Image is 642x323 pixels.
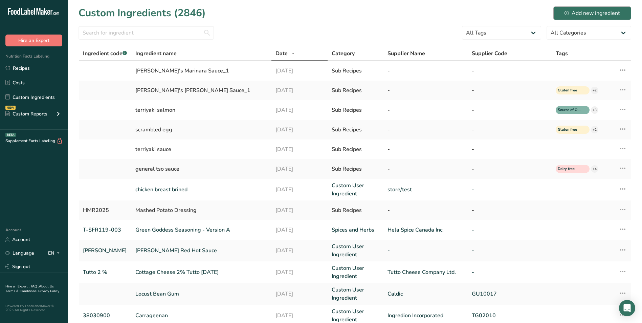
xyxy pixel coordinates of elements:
[388,186,463,194] a: store/test
[388,86,463,94] div: -
[5,35,62,46] button: Hire an Expert
[275,268,324,276] a: [DATE]
[275,246,324,255] a: [DATE]
[135,226,267,234] a: Green Goddess Seasoning - Version A
[135,126,267,134] div: scrambled egg
[591,126,598,133] div: +2
[619,300,635,316] div: Open Intercom Messenger
[38,289,59,294] a: Privacy Policy
[472,311,548,320] a: TG02010
[332,226,380,234] a: Spices and Herbs
[5,284,29,289] a: Hire an Expert .
[5,106,16,110] div: NEW
[48,249,62,257] div: EN
[591,87,598,94] div: +2
[558,88,581,93] span: Gluten free
[332,165,380,173] div: Sub Recipes
[332,181,380,198] a: Custom User Ingredient
[275,206,324,214] div: [DATE]
[332,286,380,302] a: Custom User Ingredient
[553,6,631,20] button: Add new ingredient
[472,226,548,234] a: -
[472,186,548,194] a: -
[472,268,548,276] a: -
[275,311,324,320] a: [DATE]
[388,206,463,214] div: -
[558,166,581,172] span: Dairy free
[135,49,177,58] span: Ingredient name
[83,268,127,276] a: Tutto 2 %
[275,186,324,194] a: [DATE]
[31,284,39,289] a: FAQ .
[135,145,267,153] div: terriyaki sauce
[472,67,548,75] div: -
[83,311,127,320] a: 38030900
[83,50,127,57] span: Ingredient code
[5,284,54,294] a: About Us .
[83,206,127,214] div: HMR2025
[332,242,380,259] a: Custom User Ingredient
[275,165,324,173] div: [DATE]
[332,145,380,153] div: Sub Recipes
[275,86,324,94] div: [DATE]
[135,67,267,75] div: [PERSON_NAME]'s Marinara Sauce_1
[388,106,463,114] div: -
[472,145,548,153] div: -
[135,290,267,298] a: Locust Bean Gum
[388,126,463,134] div: -
[558,127,581,133] span: Gluten free
[135,165,267,173] div: general tso sauce
[472,290,548,298] a: GU10017
[135,246,267,255] a: [PERSON_NAME] Red Hot Sauce
[388,226,463,234] a: Hela Spice Canada Inc.
[332,49,355,58] span: Category
[564,9,620,17] div: Add new ingredient
[388,311,463,320] a: Ingredion Incorporated
[135,268,267,276] a: Cottage Cheese 2% Tutto [DATE]
[135,206,267,214] div: Mashed Potato Dressing
[5,304,62,312] div: Powered By FoodLabelMaker © 2025 All Rights Reserved
[275,67,324,75] div: [DATE]
[135,86,267,94] div: [PERSON_NAME]'s [PERSON_NAME] Sauce_1
[472,86,548,94] div: -
[332,67,380,75] div: Sub Recipes
[472,246,548,255] a: -
[5,247,34,259] a: Language
[5,133,16,137] div: BETA
[275,145,324,153] div: [DATE]
[388,268,463,276] a: Tutto Cheese Company Ltd.
[472,206,548,214] div: -
[388,290,463,298] a: Caldic
[556,49,568,58] span: Tags
[472,49,507,58] span: Supplier Code
[388,67,463,75] div: -
[275,226,324,234] a: [DATE]
[79,26,214,40] input: Search for ingredient
[275,106,324,114] div: [DATE]
[135,186,267,194] a: chicken breast brined
[591,106,598,114] div: +3
[472,165,548,173] div: -
[388,145,463,153] div: -
[558,107,581,113] span: Source of Omega 3
[332,264,380,280] a: Custom User Ingredient
[332,206,380,214] div: Sub Recipes
[332,106,380,114] div: Sub Recipes
[472,106,548,114] div: -
[275,126,324,134] div: [DATE]
[275,49,288,58] span: Date
[83,246,127,255] a: [PERSON_NAME]
[388,49,425,58] span: Supplier Name
[83,226,127,234] a: T-SFR119-003
[6,289,38,294] a: Terms & Conditions .
[472,126,548,134] div: -
[332,126,380,134] div: Sub Recipes
[388,246,463,255] a: -
[5,110,47,117] div: Custom Reports
[79,5,206,21] h1: Custom Ingredients (2846)
[135,106,267,114] div: terriyaki salmon
[332,86,380,94] div: Sub Recipes
[275,290,324,298] a: [DATE]
[135,311,267,320] a: Carrageenan
[591,165,598,173] div: +4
